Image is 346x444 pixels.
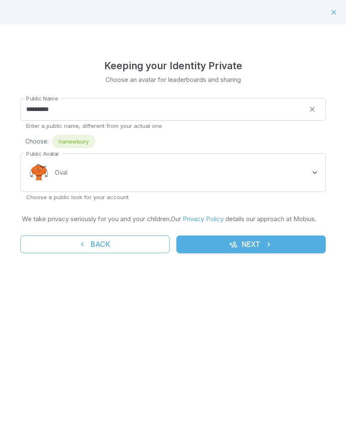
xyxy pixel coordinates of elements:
p: We take privacy seriously for you and your children. Our details our approach at Mobius. [22,214,324,224]
button: Back [20,236,170,253]
button: Next [176,236,326,253]
p: Enter a public name, different from your actual one [26,122,320,130]
div: hanewbury [52,135,95,148]
button: clear [305,102,320,117]
label: Public Avatar [26,150,59,158]
label: Public Name [26,95,58,103]
h4: Keeping your Identity Private [104,58,242,73]
div: Choose: [25,135,326,148]
img: oval.svg [26,160,51,185]
p: Choose a public look for your account [26,193,320,201]
p: Choose an avatar for leaderboards and sharing [105,75,241,84]
a: Privacy Policy [183,215,224,223]
p: Oval [55,168,68,177]
span: hanewbury [52,137,95,146]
